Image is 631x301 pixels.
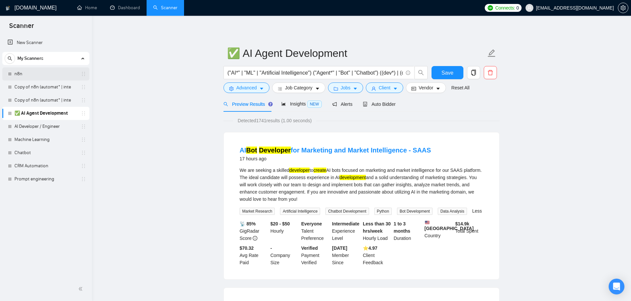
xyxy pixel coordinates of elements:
[315,86,320,91] span: caret-down
[5,53,15,64] button: search
[81,71,86,77] span: holder
[363,221,391,234] b: Less than 30 hrs/week
[8,36,84,49] a: New Scanner
[406,82,446,93] button: idcardVendorcaret-down
[438,208,467,215] span: Data Analysis
[300,244,331,266] div: Payment Verified
[270,245,272,251] b: -
[280,208,320,215] span: Artificial Intelligence
[371,86,376,91] span: user
[153,5,177,11] a: searchScanner
[425,220,474,231] b: [GEOGRAPHIC_DATA]
[14,133,77,146] a: Machine Learning
[11,11,16,16] img: logo_orange.svg
[270,221,290,226] b: $20 - $50
[17,17,72,22] div: Domain: [DOMAIN_NAME]
[314,168,326,173] mark: create
[81,84,86,90] span: holder
[332,102,337,106] span: notification
[339,175,366,180] mark: development
[14,159,77,173] a: CRM Automation
[259,147,291,154] mark: Developer
[332,245,347,251] b: [DATE]
[301,221,322,226] b: Everyone
[285,84,312,91] span: Job Category
[223,82,269,93] button: settingAdvancedcaret-down
[2,36,89,49] li: New Scanner
[81,111,86,116] span: holder
[240,208,275,215] span: Market Research
[259,86,264,91] span: caret-down
[6,3,10,13] img: logo
[353,86,358,91] span: caret-down
[238,220,269,242] div: GigRadar Score
[81,137,86,142] span: holder
[300,220,331,242] div: Talent Preference
[487,49,496,58] span: edit
[432,66,463,79] button: Save
[618,5,628,11] a: setting
[379,84,390,91] span: Client
[488,5,493,11] img: upwork-logo.png
[240,245,254,251] b: $70.32
[332,102,353,107] span: Alerts
[334,86,338,91] span: folder
[289,168,310,173] mark: developer
[331,244,362,266] div: Member Since
[441,69,453,77] span: Save
[78,286,85,292] span: double-left
[411,86,416,91] span: idcard
[363,102,367,106] span: robot
[25,39,59,43] div: Domain Overview
[328,82,363,93] button: folderJobscaret-down
[332,221,359,226] b: Intermediate
[236,84,257,91] span: Advanced
[609,279,624,294] div: Open Intercom Messenger
[11,17,16,22] img: website_grey.svg
[467,70,480,76] span: copy
[419,84,433,91] span: Vendor
[240,167,483,203] div: We are seeking a skilled to AI bots focused on marketing and market intelligence for our SAAS pla...
[484,66,497,79] button: delete
[325,208,369,215] span: Chatbot Development
[253,236,257,241] span: info-circle
[17,52,43,65] span: My Scanners
[436,86,440,91] span: caret-down
[393,86,398,91] span: caret-down
[223,102,228,106] span: search
[5,56,15,61] span: search
[246,147,257,154] mark: Bot
[233,117,316,124] span: Detected 1741 results (1.00 seconds)
[110,5,140,11] a: dashboardDashboard
[278,86,282,91] span: bars
[366,82,403,93] button: userClientcaret-down
[281,101,321,106] span: Insights
[527,6,532,10] span: user
[392,220,423,242] div: Duration
[65,38,71,43] img: tab_keywords_by_traffic_grey.svg
[415,70,427,76] span: search
[4,21,39,35] span: Scanner
[18,38,23,43] img: tab_domain_overview_orange.svg
[425,220,430,225] img: 🇺🇸
[454,220,485,242] div: Total Spent
[223,102,271,107] span: Preview Results
[81,176,86,182] span: holder
[14,94,77,107] a: Copy of n8n (automat* | inte
[14,120,77,133] a: AI Developer / Engineer
[394,221,410,234] b: 1 to 3 months
[362,220,392,242] div: Hourly Load
[14,107,77,120] a: ✅ AI Agent Development
[618,5,628,11] span: setting
[362,244,392,266] div: Client Feedback
[363,245,377,251] b: ⭐️ 4.97
[77,5,97,11] a: homeHome
[516,4,519,12] span: 0
[240,155,431,163] div: 17 hours ago
[406,71,410,75] span: info-circle
[229,86,234,91] span: setting
[472,208,482,214] a: Less
[238,244,269,266] div: Avg Rate Paid
[81,98,86,103] span: holder
[423,220,454,242] div: Country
